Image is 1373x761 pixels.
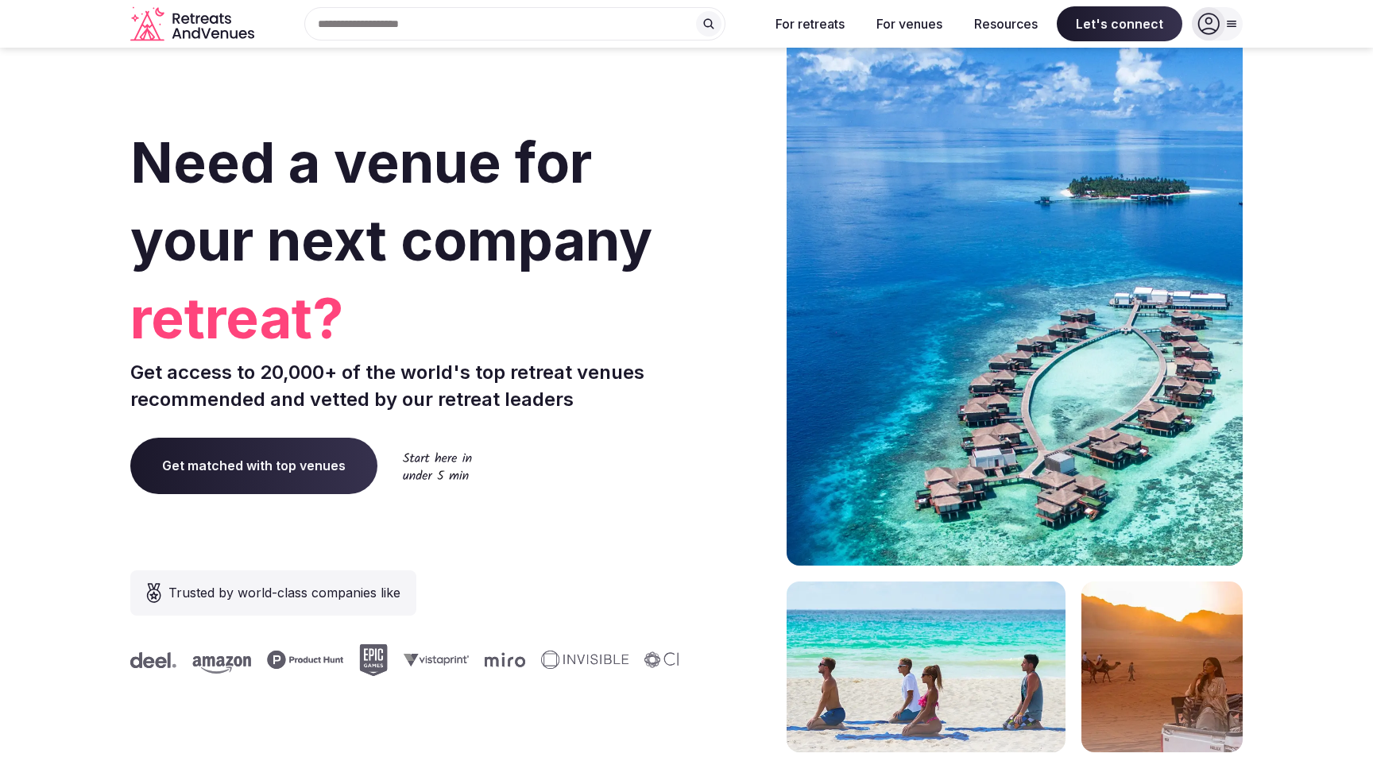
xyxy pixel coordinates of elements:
a: Visit the homepage [130,6,257,42]
svg: Miro company logo [454,652,494,667]
span: Need a venue for your next company [130,129,652,274]
img: Start here in under 5 min [403,452,472,480]
button: For retreats [763,6,857,41]
svg: Retreats and Venues company logo [130,6,257,42]
span: Let's connect [1057,6,1182,41]
button: Resources [961,6,1050,41]
span: retreat? [130,280,680,357]
button: For venues [864,6,955,41]
svg: Deel company logo [99,652,145,668]
svg: Epic Games company logo [328,644,357,676]
p: Get access to 20,000+ of the world's top retreat venues recommended and vetted by our retreat lea... [130,359,680,412]
img: woman sitting in back of truck with camels [1081,581,1243,752]
span: Trusted by world-class companies like [168,583,400,602]
a: Get matched with top venues [130,438,377,493]
svg: Invisible company logo [510,651,598,670]
svg: Vistaprint company logo [373,653,438,666]
img: yoga on tropical beach [787,581,1066,752]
